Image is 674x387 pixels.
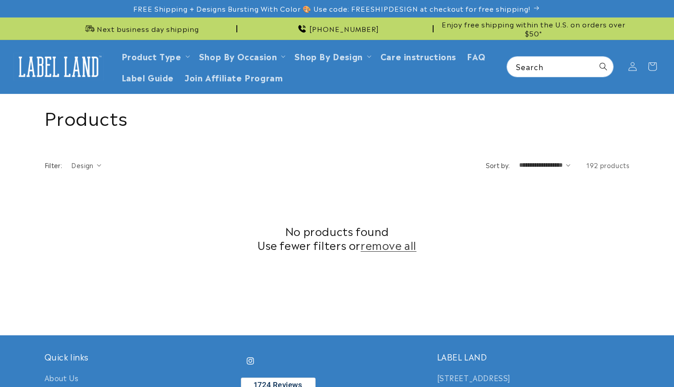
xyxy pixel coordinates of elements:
[45,105,630,129] h1: Products
[45,160,63,170] h2: Filter:
[179,67,288,88] a: Join Affiliate Program
[486,160,510,169] label: Sort by:
[194,45,290,67] summary: Shop By Occasion
[289,45,375,67] summary: Shop By Design
[437,20,630,37] span: Enjoy free shipping within the U.S. on orders over $50*
[241,18,434,40] div: Announcement
[14,53,104,80] img: Label Land
[437,351,630,362] h2: LABEL LAND
[45,18,237,40] div: Announcement
[294,50,362,62] a: Shop By Design
[71,160,101,170] summary: Design (0 selected)
[122,50,181,62] a: Product Type
[485,345,665,378] iframe: Gorgias Floating Chat
[97,24,199,33] span: Next business day shipping
[10,49,107,84] a: Label Land
[361,238,416,252] a: remove all
[185,72,283,82] span: Join Affiliate Program
[586,160,629,169] span: 192 products
[133,4,530,13] span: FREE Shipping + Designs Bursting With Color 🎨 Use code: FREESHIPDESIGN at checkout for free shipp...
[461,45,491,67] a: FAQ
[122,72,174,82] span: Label Guide
[45,224,630,252] h2: No products found Use fewer filters or
[467,51,486,61] span: FAQ
[380,51,456,61] span: Care instructions
[199,51,277,61] span: Shop By Occasion
[437,18,630,40] div: Announcement
[593,57,613,76] button: Search
[116,67,180,88] a: Label Guide
[116,45,194,67] summary: Product Type
[309,24,379,33] span: [PHONE_NUMBER]
[375,45,461,67] a: Care instructions
[71,160,93,169] span: Design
